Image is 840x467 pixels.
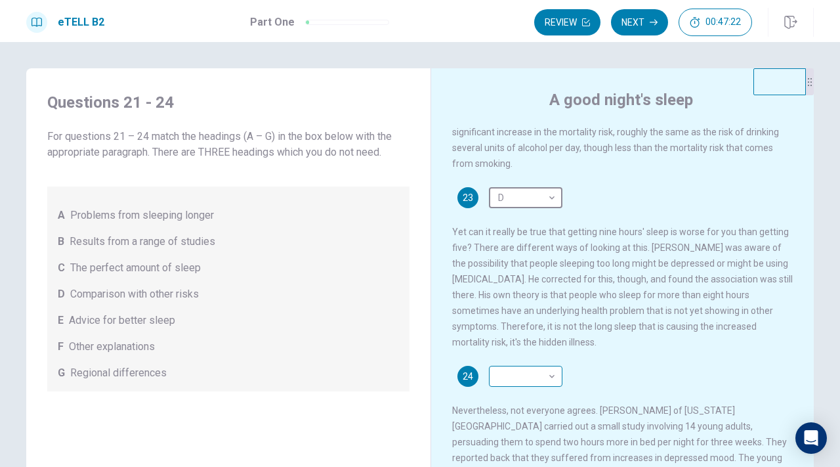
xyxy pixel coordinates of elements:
[58,313,64,328] span: E
[58,14,104,30] h1: eTELL B2
[70,260,201,276] span: The perfect amount of sleep
[611,9,668,35] button: Next
[549,89,693,110] h4: A good night's sleep
[463,372,473,381] span: 24
[69,339,155,355] span: Other explanations
[795,422,827,454] div: Open Intercom Messenger
[70,365,167,381] span: Regional differences
[58,234,64,250] span: B
[58,208,65,223] span: A
[58,286,65,302] span: D
[69,313,175,328] span: Advice for better sleep
[679,9,752,36] button: 00:47:22
[463,193,473,202] span: 23
[705,17,741,28] span: 00:47:22
[489,179,558,217] div: D
[58,339,64,355] span: F
[534,9,600,35] button: Review
[70,234,215,250] span: Results from a range of studies
[250,14,295,30] h1: Part One
[70,208,214,223] span: Problems from sleeping longer
[58,260,65,276] span: C
[58,365,65,381] span: G
[47,92,409,113] h4: Questions 21 - 24
[70,286,199,302] span: Comparison with other risks
[47,129,409,160] span: For questions 21 – 24 match the headings (A – G) in the box below with the appropriate paragraph....
[452,227,793,347] span: Yet can it really be true that getting nine hours' sleep is worse for you than getting five? Ther...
